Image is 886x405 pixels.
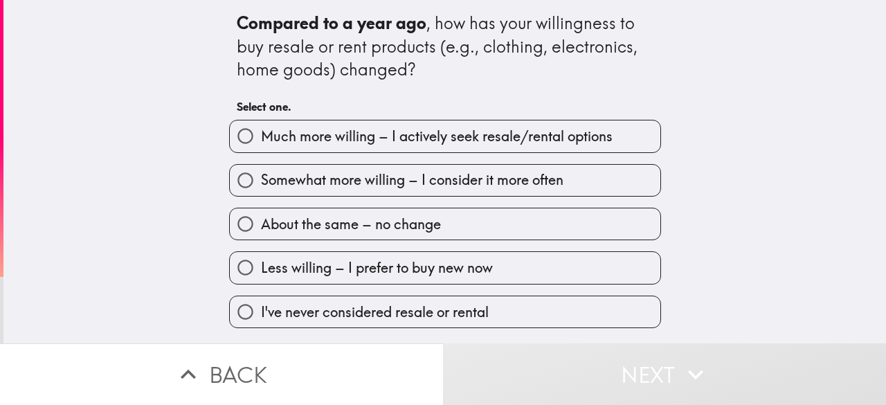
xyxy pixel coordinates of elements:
[261,127,613,146] span: Much more willing – I actively seek resale/rental options
[261,170,563,190] span: Somewhat more willing – I consider it more often
[230,120,660,152] button: Much more willing – I actively seek resale/rental options
[237,99,653,114] h6: Select one.
[261,215,441,234] span: About the same – no change
[443,343,886,405] button: Next
[237,12,653,82] div: , how has your willingness to buy resale or rent products (e.g., clothing, electronics, home good...
[237,12,426,33] b: Compared to a year ago
[261,258,493,278] span: Less willing – I prefer to buy new now
[261,303,489,322] span: I've never considered resale or rental
[230,208,660,240] button: About the same – no change
[230,252,660,283] button: Less willing – I prefer to buy new now
[230,296,660,327] button: I've never considered resale or rental
[230,165,660,196] button: Somewhat more willing – I consider it more often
